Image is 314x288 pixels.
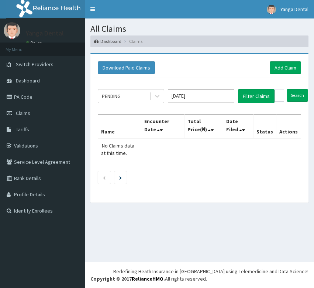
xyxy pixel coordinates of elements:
[267,5,276,14] img: User Image
[287,89,308,102] input: Search
[16,77,40,84] span: Dashboard
[280,6,308,13] span: Yanga Dental
[26,30,64,37] p: Yanga Dental
[102,92,121,100] div: PENDING
[98,114,141,139] th: Name
[275,89,284,102] input: Search by HMO ID
[270,61,301,74] a: Add Claim
[90,24,308,34] h1: All Claims
[122,38,142,44] li: Claims
[253,114,276,139] th: Status
[94,38,121,44] a: Dashboard
[119,174,122,181] a: Next page
[103,174,106,181] a: Previous page
[98,61,155,74] button: Download Paid Claims
[16,126,29,133] span: Tariffs
[101,142,134,156] span: No Claims data at this time.
[238,89,275,103] button: Filter Claims
[132,275,163,282] a: RelianceHMO
[16,61,54,68] span: Switch Providers
[90,275,165,282] strong: Copyright © 2017 .
[16,110,30,116] span: Claims
[85,262,314,288] footer: All rights reserved.
[26,40,44,45] a: Online
[141,114,184,139] th: Encounter Date
[113,268,308,275] div: Redefining Heath Insurance in [GEOGRAPHIC_DATA] using Telemedicine and Data Science!
[168,89,234,102] input: Select Month and Year
[276,114,301,139] th: Actions
[184,114,223,139] th: Total Price(₦)
[223,114,253,139] th: Date Filed
[4,22,20,39] img: User Image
